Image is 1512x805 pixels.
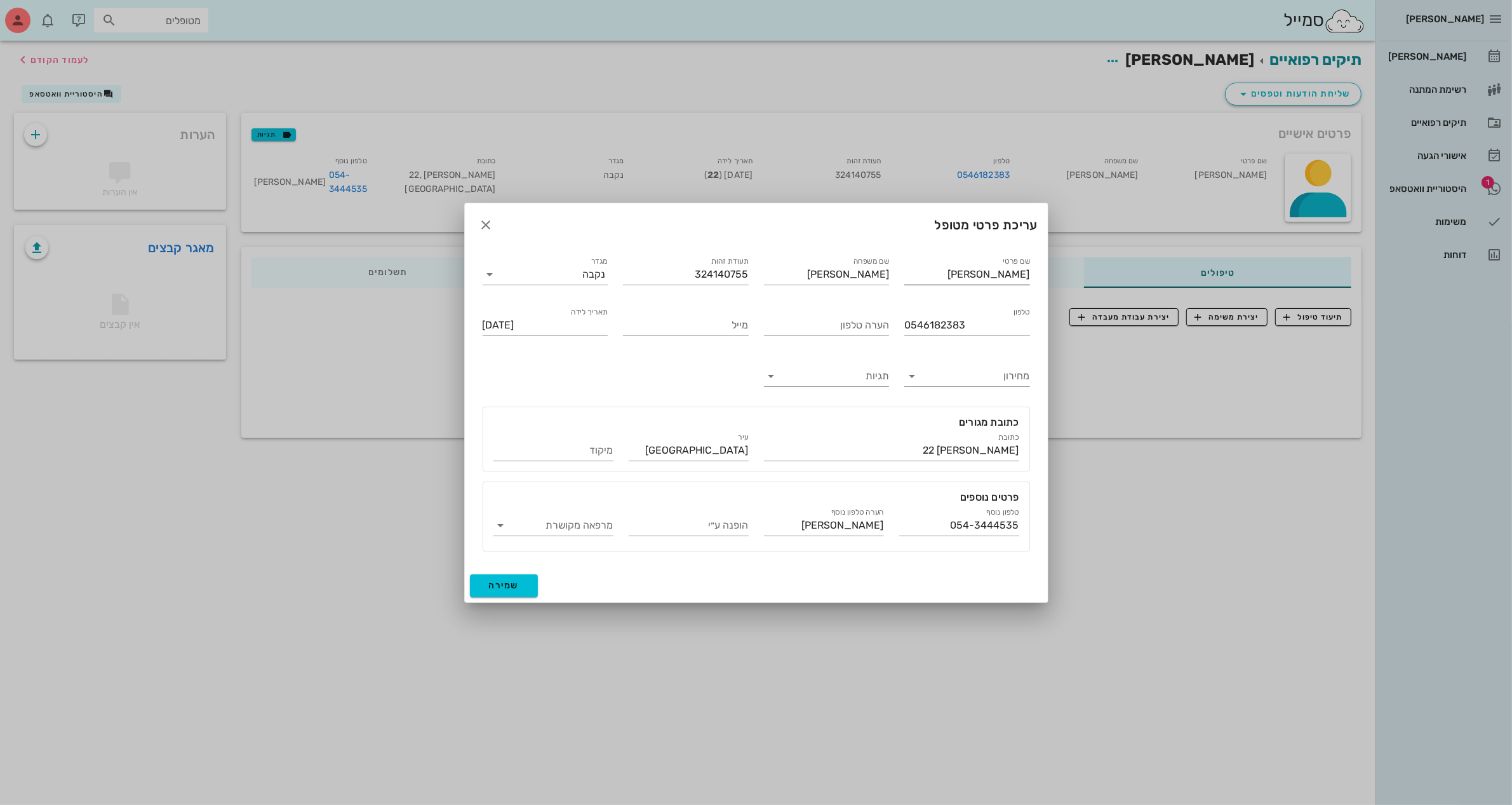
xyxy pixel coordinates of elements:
[591,257,608,266] label: מגדר
[483,407,1029,430] div: כתובת מגורים
[470,574,539,597] button: שמירה
[582,269,605,280] div: נקבה
[831,508,883,517] label: הערה טלפון נוסף
[1003,257,1030,266] label: שם פרטי
[904,366,1030,386] div: מחירון
[571,308,608,317] label: תאריך לידה
[483,482,1029,505] div: פרטים נוספים
[998,433,1019,442] label: כתובת
[711,257,748,266] label: תעודת זהות
[1013,308,1029,317] label: טלפון
[853,257,889,266] label: שם משפחה
[489,580,519,591] span: שמירה
[986,508,1019,517] label: טלפון נוסף
[738,433,749,442] label: עיר
[465,203,1048,247] div: עריכת פרטי מטופל
[764,366,890,386] div: תגיות
[483,264,608,285] div: מגדרנקבה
